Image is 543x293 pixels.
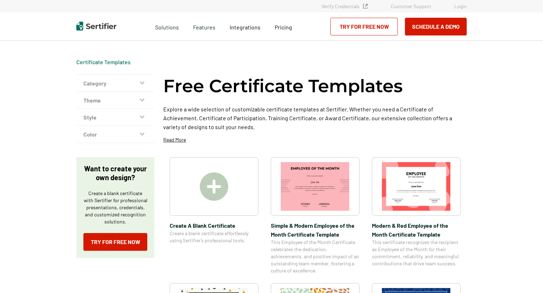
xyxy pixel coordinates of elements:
a: Customer Support [391,3,431,9]
img: Modern & Red Employee of the Month Certificate Template [382,162,451,211]
a: Verify Credentials [322,3,368,9]
span: Solutions [155,22,179,31]
span: Create A Blank Certificate [170,221,258,230]
span: Features [193,22,215,31]
span: Certificate Templates [76,59,131,66]
a: Pricing [275,22,292,31]
h1: Free Certificate Templates [163,74,403,98]
p: Want to create your own design? [83,164,147,182]
span: This Employee of the Month Certificate celebrates the dedication, achievements, and positive impa... [271,239,360,274]
img: Sertifier | Digital Credentialing Platform [76,22,116,31]
img: Create A Blank Certificate [200,172,228,201]
img: Verified [363,4,368,9]
img: Simple & Modern Employee of the Month Certificate Template [281,162,350,211]
button: Style [76,109,154,126]
button: Theme [76,92,154,109]
div: Breadcrumb [76,59,131,66]
a: Try for Free Now [330,18,398,35]
button: Color [76,126,154,143]
a: Integrations [230,22,260,31]
p: Read More [163,136,186,143]
span: Create a blank certificate effortlessly using Sertifier’s professional tools. [170,230,258,244]
p: Create a blank certificate with Sertifier for professional presentations, credentials, and custom... [83,190,147,225]
a: Try for Free Now [83,233,147,251]
span: Simple & Modern Employee of the Month Certificate Template [271,221,360,239]
a: Certificate Templates [76,59,131,65]
p: Explore a wide selection of customizable certificate templates at Sertifier. Whether you need a C... [163,105,467,131]
a: Login [454,3,467,9]
a: Modern & Red Employee of the Month Certificate TemplateModern & Red Employee of the Month Certifi... [372,157,461,274]
span: Modern & Red Employee of the Month Certificate Template [372,221,461,239]
a: Simple & Modern Employee of the Month Certificate TemplateSimple & Modern Employee of the Month C... [271,157,360,274]
span: Pricing [275,24,292,31]
span: Integrations [230,24,260,31]
span: This certificate recognizes the recipient as Employee of the Month for their commitment, reliabil... [372,239,461,267]
button: Category [76,75,154,92]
